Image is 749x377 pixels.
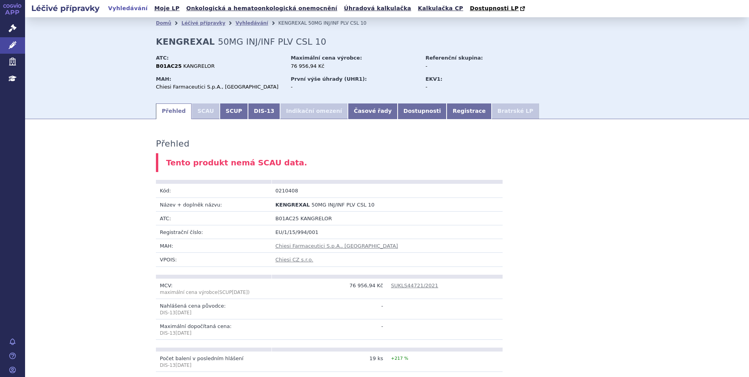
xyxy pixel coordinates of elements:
[156,211,271,225] td: ATC:
[156,76,171,82] strong: MAH:
[271,279,387,299] td: 76 956,94 Kč
[271,352,387,372] td: 19 ks
[156,225,271,239] td: Registrační číslo:
[425,63,514,70] div: -
[218,37,326,47] span: 50MG INJ/INF PLV CSL 10
[156,83,283,91] div: Chiesi Farmaceutici S.p.A., [GEOGRAPHIC_DATA]
[275,257,313,263] a: Chiesi CZ s.r.o.
[291,76,367,82] strong: První výše úhrady (UHR1):
[156,55,169,61] strong: ATC:
[160,290,250,295] span: maximální cena výrobce
[152,3,182,14] a: Moje LP
[291,55,362,61] strong: Maximální cena výrobce:
[156,103,192,119] a: Přehled
[175,330,192,336] span: [DATE]
[425,76,442,82] strong: EKV1:
[183,63,215,69] span: KANGRELOR
[278,20,307,26] span: KENGREXAL
[156,253,271,266] td: VPOIS:
[156,153,618,172] div: Tento produkt nemá SCAU data.
[275,202,310,208] span: KENGREXAL
[220,103,248,119] a: SCUP
[175,362,192,368] span: [DATE]
[447,103,491,119] a: Registrace
[342,3,414,14] a: Úhradová kalkulačka
[275,216,299,221] span: B01AC25
[391,356,408,361] span: +217 %
[291,63,418,70] div: 76 956,94 Kč
[275,243,398,249] a: Chiesi Farmaceutici S.p.A., [GEOGRAPHIC_DATA]
[156,63,182,69] strong: B01AC25
[235,20,268,26] a: Vyhledávání
[217,290,250,295] span: (SCUP )
[156,184,271,198] td: Kód:
[156,198,271,211] td: Název + doplněk názvu:
[156,37,215,47] strong: KENGREXAL
[184,3,340,14] a: Onkologická a hematoonkologická onemocnění
[156,20,171,26] a: Domů
[156,139,190,149] h3: Přehled
[271,319,387,339] td: -
[156,352,271,372] td: Počet balení v posledním hlášení
[160,362,268,369] p: DIS-13
[300,216,332,221] span: KANGRELOR
[271,225,503,239] td: EU/1/15/994/001
[271,184,387,198] td: 0210408
[248,103,280,119] a: DIS-13
[106,3,150,14] a: Vyhledávání
[467,3,529,14] a: Dostupnosti LP
[311,202,374,208] span: 50MG INJ/INF PLV CSL 10
[308,20,366,26] span: 50MG INJ/INF PLV CSL 10
[181,20,225,26] a: Léčivé přípravky
[156,299,271,319] td: Nahlášená cena původce:
[156,319,271,339] td: Maximální dopočítaná cena:
[232,290,248,295] span: [DATE]
[470,5,519,11] span: Dostupnosti LP
[160,310,268,316] p: DIS-13
[425,55,483,61] strong: Referenční skupina:
[391,283,438,288] a: SUKLS44721/2021
[160,330,268,337] p: DIS-13
[175,310,192,315] span: [DATE]
[271,299,387,319] td: -
[25,3,106,14] h2: Léčivé přípravky
[398,103,447,119] a: Dostupnosti
[291,83,418,91] div: -
[156,239,271,253] td: MAH:
[156,279,271,299] td: MCV:
[425,83,514,91] div: -
[416,3,466,14] a: Kalkulačka CP
[348,103,398,119] a: Časové řady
